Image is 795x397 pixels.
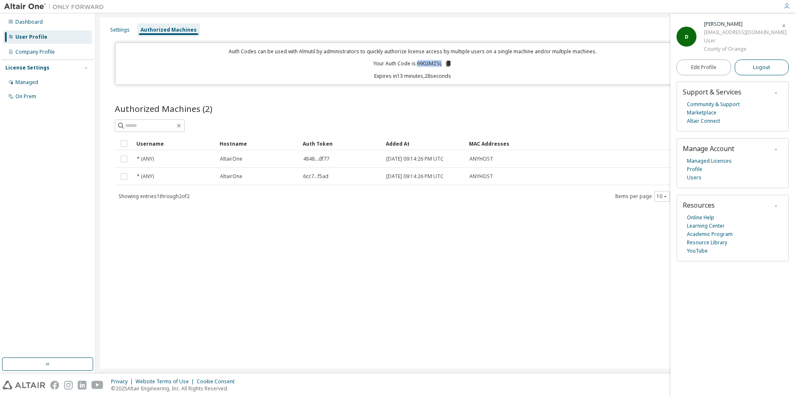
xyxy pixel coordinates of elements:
a: Learning Center [687,222,725,230]
span: * (ANY) [137,156,154,162]
span: [DATE] 09:14:26 PM UTC [386,156,444,162]
div: MAC Addresses [469,137,689,150]
img: instagram.svg [64,381,73,390]
a: Community & Support [687,100,740,109]
span: 4848...df77 [303,156,329,162]
button: Logout [735,60,789,75]
p: Expires in 13 minutes, 28 seconds [121,72,706,79]
img: linkedin.svg [78,381,86,390]
a: Academic Program [687,230,733,238]
div: Added At [386,137,462,150]
span: [DATE] 09:14:26 PM UTC [386,173,444,180]
a: Online Help [687,213,714,222]
a: Edit Profile [676,60,731,75]
a: Marketplace [687,109,716,117]
div: Hostname [220,137,296,150]
img: altair_logo.svg [2,381,45,390]
div: Cookie Consent [197,378,239,385]
span: ANYHOST [469,173,493,180]
div: Website Terms of Use [136,378,197,385]
span: Logout [753,63,770,72]
img: youtube.svg [91,381,104,390]
div: Dashboard [15,19,43,25]
span: ANYHOST [469,156,493,162]
span: AltairOne [220,156,242,162]
div: Username [136,137,213,150]
div: Auth Token [303,137,379,150]
a: Managed Licenses [687,157,732,165]
div: County of Orange [704,45,787,53]
p: Auth Codes can be used with Almutil by administrators to quickly authorize license access by mult... [121,48,706,55]
div: Doan Ngo [704,20,787,28]
div: Authorized Machines [141,27,197,33]
span: D [685,33,689,40]
img: facebook.svg [50,381,59,390]
a: Users [687,174,701,182]
a: YouTube [687,247,708,255]
a: Altair Connect [687,117,720,125]
a: Resource Library [687,238,727,247]
span: 6cc7...f5ad [303,173,328,180]
div: User Profile [15,34,47,40]
span: * (ANY) [137,173,154,180]
div: Managed [15,79,38,86]
div: [EMAIL_ADDRESS][DOMAIN_NAME] [704,28,787,37]
div: User [704,37,787,45]
div: Settings [110,27,130,33]
span: Showing entries 1 through 2 of 2 [119,193,190,200]
div: Company Profile [15,49,55,55]
span: AltairOne [220,173,242,180]
span: Edit Profile [691,64,716,71]
img: Altair One [4,2,108,11]
div: License Settings [5,65,49,71]
div: On Prem [15,93,36,100]
a: Profile [687,165,702,174]
div: Privacy [111,378,136,385]
span: Support & Services [683,87,741,97]
span: Resources [683,201,715,210]
p: Your Auth Code is: 6902MZSL [373,60,452,67]
p: © 2025 Altair Engineering, Inc. All Rights Reserved. [111,385,239,392]
span: Manage Account [683,144,734,153]
span: Authorized Machines (2) [115,103,212,114]
span: Items per page [615,191,670,202]
button: 10 [657,193,668,200]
